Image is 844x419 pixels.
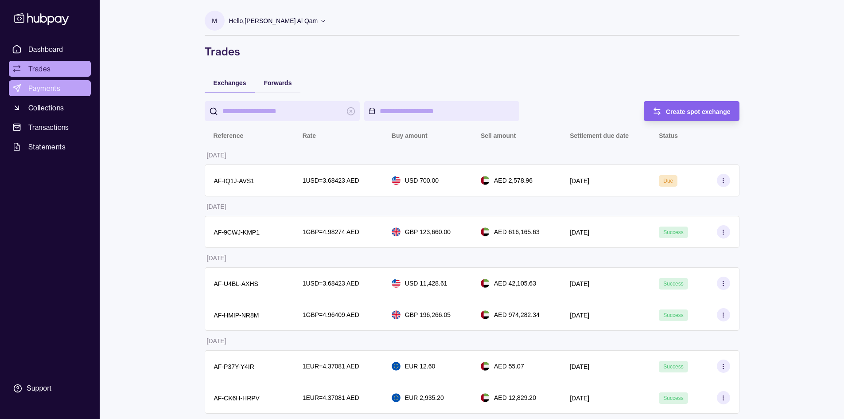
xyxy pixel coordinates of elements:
p: AF-HMIP-NR8M [214,312,259,319]
img: ae [481,393,490,402]
button: Create spot exchange [644,101,739,121]
p: M [212,16,217,26]
p: 1 USD = 3.68423 AED [303,278,359,288]
span: Payments [28,83,60,94]
span: Exchanges [214,79,246,86]
span: Success [663,229,683,235]
p: [DATE] [570,312,589,319]
p: Sell amount [481,132,516,139]
a: Support [9,379,91,398]
p: [DATE] [207,152,226,159]
a: Collections [9,100,91,116]
p: GBP 123,660.00 [405,227,451,237]
p: AED 12,829.20 [494,393,536,403]
p: AF-IQ1J-AVS1 [214,177,255,184]
img: ae [481,227,490,236]
p: [DATE] [207,337,226,345]
span: Due [663,178,673,184]
p: [DATE] [570,177,589,184]
img: ae [481,310,490,319]
img: ae [481,279,490,288]
p: [DATE] [570,395,589,402]
p: AED 2,578.96 [494,176,533,185]
span: Transactions [28,122,69,133]
span: Dashboard [28,44,63,55]
p: AF-P37Y-Y4IR [214,363,254,370]
p: Reference [214,132,244,139]
p: AF-9CWJ-KMP1 [214,229,260,236]
p: 1 USD = 3.68423 AED [303,176,359,185]
p: Settlement due date [570,132,629,139]
p: 1 GBP = 4.96409 AED [303,310,359,320]
p: AED 55.07 [494,361,524,371]
span: Trades [28,63,51,74]
span: Success [663,364,683,370]
span: Statements [28,141,66,152]
img: ae [481,362,490,371]
span: Success [663,312,683,318]
img: ae [481,176,490,185]
span: Collections [28,102,64,113]
img: eu [392,393,401,402]
img: us [392,176,401,185]
img: us [392,279,401,288]
p: USD 700.00 [405,176,439,185]
h1: Trades [205,44,739,59]
p: [DATE] [570,229,589,236]
img: gb [392,310,401,319]
img: gb [392,227,401,236]
p: AF-CK6H-HRPV [214,395,260,402]
p: 1 EUR = 4.37081 AED [303,361,359,371]
p: EUR 12.60 [405,361,435,371]
div: Support [27,384,51,393]
a: Trades [9,61,91,77]
a: Dashboard [9,41,91,57]
a: Transactions [9,119,91,135]
p: Status [659,132,678,139]
p: Buy amount [392,132,428,139]
p: USD 11,428.61 [405,278,447,288]
img: eu [392,362,401,371]
p: EUR 2,935.20 [405,393,444,403]
p: [DATE] [207,255,226,262]
p: Rate [303,132,316,139]
p: 1 EUR = 4.37081 AED [303,393,359,403]
input: search [222,101,342,121]
span: Forwards [264,79,292,86]
p: AED 974,282.34 [494,310,540,320]
p: 1 GBP = 4.98274 AED [303,227,359,237]
p: AED 616,165.63 [494,227,540,237]
p: Hello, [PERSON_NAME] Al Qam [229,16,318,26]
span: Success [663,395,683,401]
p: [DATE] [570,280,589,287]
p: AED 42,105.63 [494,278,536,288]
a: Payments [9,80,91,96]
p: GBP 196,266.05 [405,310,451,320]
p: [DATE] [207,203,226,210]
p: [DATE] [570,363,589,370]
p: AF-U4BL-AXHS [214,280,258,287]
span: Create spot exchange [666,108,731,115]
a: Statements [9,139,91,155]
span: Success [663,281,683,287]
